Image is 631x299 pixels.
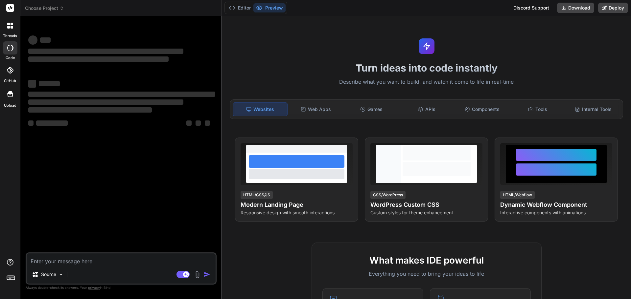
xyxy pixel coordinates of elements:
[500,200,612,209] h4: Dynamic Webflow Component
[28,120,34,126] span: ‌
[25,5,64,11] span: Choose Project
[28,49,183,54] span: ‌
[241,200,353,209] h4: Modern Landing Page
[400,102,454,116] div: APIs
[4,78,16,84] label: GitHub
[500,191,535,199] div: HTML/Webflow
[88,286,100,289] span: privacy
[4,103,16,108] label: Upload
[6,55,15,61] label: code
[194,271,201,278] img: attachment
[186,120,192,126] span: ‌
[58,272,64,277] img: Pick Models
[28,80,36,88] span: ‌
[28,35,37,45] span: ‌
[509,3,553,13] div: Discord Support
[557,3,594,13] button: Download
[226,3,253,12] button: Editor
[241,191,273,199] div: HTML/CSS/JS
[204,271,210,278] img: icon
[455,102,509,116] div: Components
[500,209,612,216] p: Interactive components with animations
[226,78,627,86] p: Describe what you want to build, and watch it come to life in real-time
[28,107,152,113] span: ‌
[598,3,628,13] button: Deploy
[205,120,210,126] span: ‌
[36,120,68,126] span: ‌
[370,191,406,199] div: CSS/WordPress
[241,209,353,216] p: Responsive design with smooth interactions
[226,62,627,74] h1: Turn ideas into code instantly
[511,102,565,116] div: Tools
[28,56,169,62] span: ‌
[322,253,531,267] h2: What makes IDE powerful
[370,209,482,216] p: Custom styles for theme enhancement
[566,102,620,116] div: Internal Tools
[253,3,286,12] button: Preview
[26,285,217,291] p: Always double-check its answers. Your in Bind
[41,271,56,278] p: Source
[322,270,531,278] p: Everything you need to bring your ideas to life
[3,33,17,39] label: threads
[39,81,60,86] span: ‌
[196,120,201,126] span: ‌
[233,102,288,116] div: Websites
[40,37,51,43] span: ‌
[370,200,482,209] h4: WordPress Custom CSS
[344,102,399,116] div: Games
[28,92,215,97] span: ‌
[28,99,183,105] span: ‌
[289,102,343,116] div: Web Apps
